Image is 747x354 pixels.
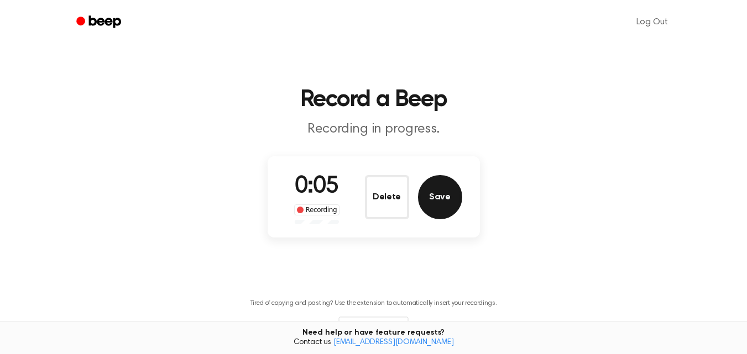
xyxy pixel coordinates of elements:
h1: Record a Beep [91,88,657,112]
button: Save Audio Record [418,175,462,219]
p: Tired of copying and pasting? Use the extension to automatically insert your recordings. [250,299,497,308]
a: Log Out [625,9,679,35]
div: Recording [294,204,340,215]
span: 0:05 [295,175,339,198]
p: Recording in progress. [161,120,586,139]
span: Contact us [7,338,740,348]
a: Beep [69,12,131,33]
a: [EMAIL_ADDRESS][DOMAIN_NAME] [333,339,454,346]
button: Delete Audio Record [365,175,409,219]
